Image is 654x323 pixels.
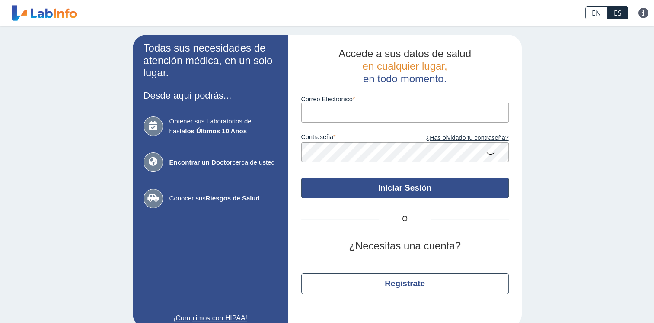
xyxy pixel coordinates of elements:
[301,273,509,294] button: Regístrate
[301,96,509,103] label: Correo Electronico
[301,133,405,143] label: contraseña
[185,127,247,135] b: los Últimos 10 Años
[363,73,447,84] span: en todo momento.
[338,48,471,59] span: Accede a sus datos de salud
[405,133,509,143] a: ¿Has olvidado tu contraseña?
[607,6,628,19] a: ES
[362,60,447,72] span: en cualquier lugar,
[169,158,233,166] b: Encontrar un Doctor
[206,194,260,202] b: Riesgos de Salud
[169,116,278,136] span: Obtener sus Laboratorios de hasta
[144,90,278,101] h3: Desde aquí podrás...
[169,158,278,168] span: cerca de usted
[379,214,431,224] span: O
[585,6,607,19] a: EN
[301,240,509,252] h2: ¿Necesitas una cuenta?
[301,178,509,198] button: Iniciar Sesión
[169,194,278,203] span: Conocer sus
[144,42,278,79] h2: Todas sus necesidades de atención médica, en un solo lugar.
